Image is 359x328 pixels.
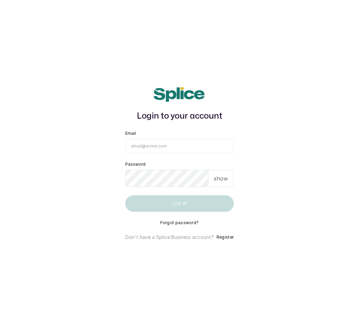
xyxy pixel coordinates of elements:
[125,195,234,212] button: Log in
[217,234,234,241] button: Register
[125,110,234,122] h1: Login to your account
[125,131,136,136] label: Email
[125,162,146,167] label: Password
[160,220,199,226] button: Forgot password?
[125,139,234,153] input: email@acme.com
[125,234,214,241] p: Don't have a Splice Business account?
[214,174,228,183] p: show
